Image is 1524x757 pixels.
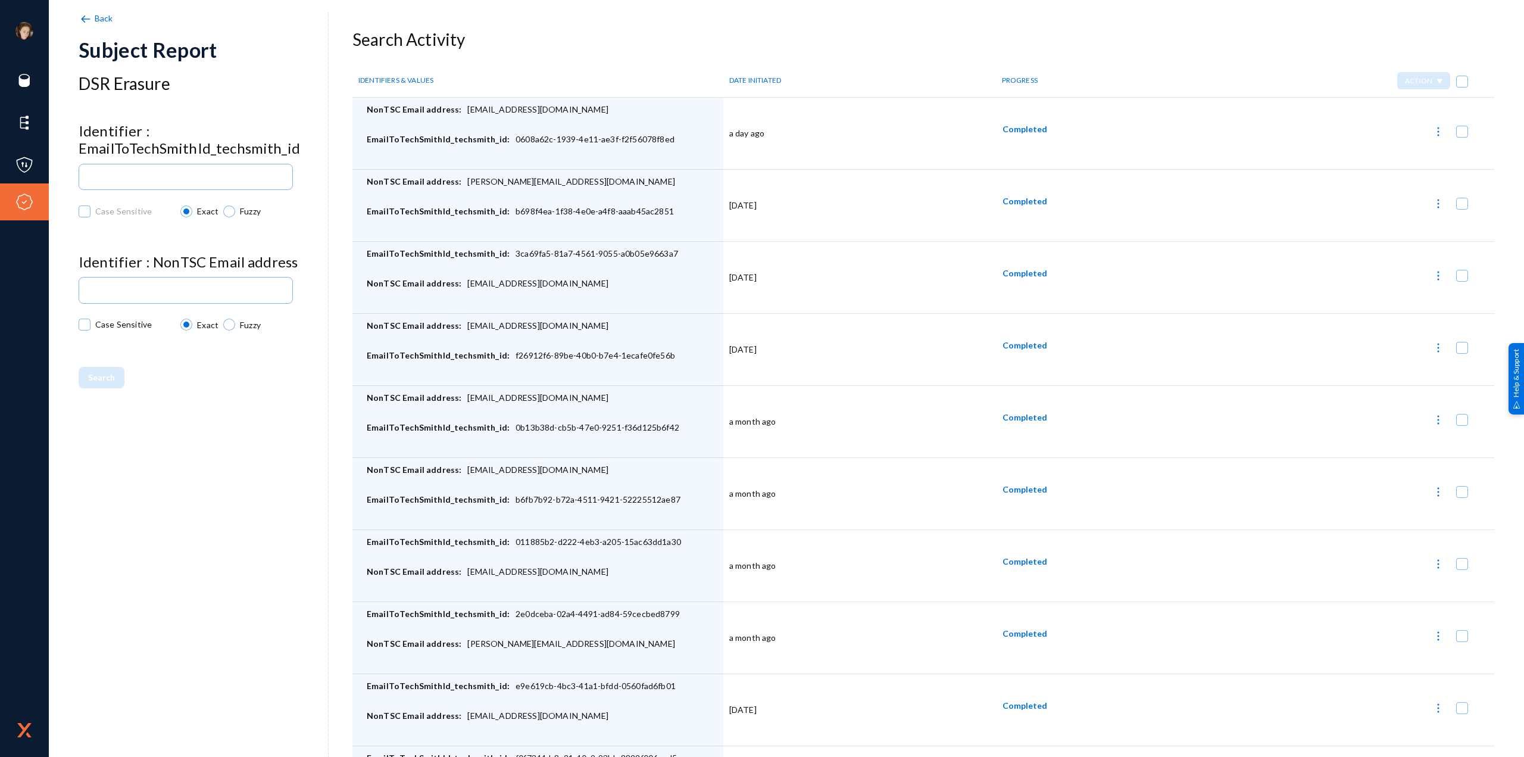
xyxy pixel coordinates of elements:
[192,205,218,217] span: Exact
[1432,126,1444,138] img: icon-more.svg
[367,392,461,403] span: NonTSC Email address:
[1003,556,1047,566] span: Completed
[79,13,92,26] img: back-arrow.svg
[95,316,152,334] span: Case Sensitive
[367,205,717,235] div: b698f4ea-1f38-4e0e-a4f8-aaab45ac2851
[367,248,717,278] div: 3ca69fa5-81a7-4561-9055-a0b05e9663a7
[723,674,987,746] td: [DATE]
[367,609,510,619] span: EmailToTechSmithId_techsmith_id:
[367,320,717,350] div: [EMAIL_ADDRESS][DOMAIN_NAME]
[723,64,987,98] th: DATE INITIATED
[367,206,510,216] span: EmailToTechSmithId_techsmith_id:
[1003,484,1047,494] span: Completed
[367,392,717,422] div: [EMAIL_ADDRESS][DOMAIN_NAME]
[79,123,328,157] h4: Identifier : EmailToTechSmithId_techsmith_id
[993,551,1057,572] button: Completed
[1432,198,1444,210] img: icon-more.svg
[79,74,328,94] h3: DSR Erasure
[79,254,328,271] h4: Identifier : NonTSC Email address
[88,372,115,382] span: Search
[1003,196,1047,206] span: Completed
[367,680,717,710] div: e9e619cb-4bc3-41a1-bfdd-0560fad6fb01
[723,530,987,602] td: a month ago
[993,623,1057,644] button: Completed
[15,71,33,89] img: icon-sources.svg
[79,13,116,23] a: Back
[367,104,461,114] span: NonTSC Email address:
[993,407,1057,428] button: Completed
[367,278,717,307] div: [EMAIL_ADDRESS][DOMAIN_NAME]
[95,203,152,220] span: Case Sensitive
[367,566,717,596] div: [EMAIL_ADDRESS][DOMAIN_NAME]
[1432,702,1444,714] img: icon-more.svg
[1432,342,1444,354] img: icon-more.svg
[723,170,987,242] td: [DATE]
[367,711,461,721] span: NonTSC Email address:
[1003,124,1047,134] span: Completed
[1432,486,1444,498] img: icon-more.svg
[723,242,987,314] td: [DATE]
[367,464,717,494] div: [EMAIL_ADDRESS][DOMAIN_NAME]
[1003,700,1047,711] span: Completed
[15,114,33,132] img: icon-elements.svg
[723,602,987,674] td: a month ago
[1003,340,1047,350] span: Completed
[993,263,1057,284] button: Completed
[79,38,328,62] div: Subject Report
[367,320,461,331] span: NonTSC Email address:
[993,695,1057,716] button: Completed
[1432,270,1444,282] img: icon-more.svg
[367,248,510,258] span: EmailToTechSmithId_techsmith_id:
[987,64,1210,98] th: PROGRESS
[192,319,218,331] span: Exact
[1003,628,1047,638] span: Completed
[367,536,717,566] div: 011885b2-d222-4eb3-a205-15ac63dd1a30
[367,681,510,691] span: EmailToTechSmithId_techsmith_id:
[15,22,33,40] img: c8e5cda8b01e6b4c29efa4d0c49436a9
[723,386,987,458] td: a month ago
[367,465,461,475] span: NonTSC Email address:
[367,638,717,668] div: [PERSON_NAME][EMAIL_ADDRESS][DOMAIN_NAME]
[1432,414,1444,426] img: icon-more.svg
[367,494,510,504] span: EmailToTechSmithId_techsmith_id:
[993,335,1057,356] button: Completed
[367,638,461,649] span: NonTSC Email address:
[367,494,717,524] div: b6fb7b92-b72a-4511-9421-52225512ae87
[1432,630,1444,642] img: icon-more.svg
[993,479,1057,500] button: Completed
[367,710,717,740] div: [EMAIL_ADDRESS][DOMAIN_NAME]
[1432,558,1444,570] img: icon-more.svg
[1003,268,1047,278] span: Completed
[367,422,717,451] div: 0b13b38d-cb5b-47e0-9251-f36d125b6f42
[993,119,1057,140] button: Completed
[235,319,261,331] span: Fuzzy
[367,350,510,360] span: EmailToTechSmithId_techsmith_id:
[723,458,987,530] td: a month ago
[723,98,987,170] td: a day ago
[15,156,33,174] img: icon-policies.svg
[723,314,987,386] td: [DATE]
[235,205,261,217] span: Fuzzy
[1513,401,1520,409] img: help_support.svg
[367,537,510,547] span: EmailToTechSmithId_techsmith_id:
[367,566,461,577] span: NonTSC Email address:
[367,104,717,133] div: [EMAIL_ADDRESS][DOMAIN_NAME]
[95,13,113,23] span: Back
[352,64,723,98] th: IDENTIFIERS & VALUES
[367,176,717,205] div: [PERSON_NAME][EMAIL_ADDRESS][DOMAIN_NAME]
[15,193,33,211] img: icon-compliance.svg
[367,176,461,186] span: NonTSC Email address:
[993,191,1057,212] button: Completed
[1003,412,1047,422] span: Completed
[367,608,717,638] div: 2e0dceba-02a4-4491-ad84-59cecbed8799
[352,30,1494,50] h3: Search Activity
[367,133,717,163] div: 0608a62c-1939-4e11-ae3f-f2f56078f8ed
[367,350,717,379] div: f26912f6-89be-40b0-b7e4-1ecafe0fe56b
[1509,342,1524,414] div: Help & Support
[367,134,510,144] span: EmailToTechSmithId_techsmith_id:
[79,367,124,388] button: Search
[367,422,510,432] span: EmailToTechSmithId_techsmith_id:
[367,278,461,288] span: NonTSC Email address:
